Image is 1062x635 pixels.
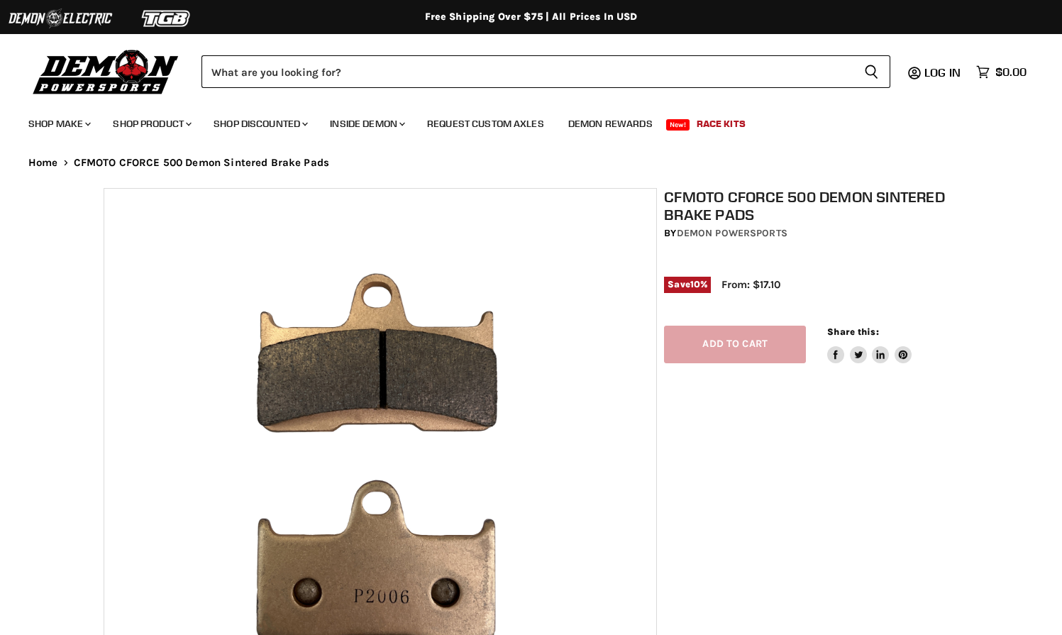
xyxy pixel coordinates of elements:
[664,226,966,241] div: by
[319,109,414,138] a: Inside Demon
[677,227,787,239] a: Demon Powersports
[664,277,711,292] span: Save %
[18,104,1023,138] ul: Main menu
[666,119,690,131] span: New!
[827,326,912,363] aside: Share this:
[28,46,184,96] img: Demon Powersports
[995,65,1027,79] span: $0.00
[201,55,890,88] form: Product
[853,55,890,88] button: Search
[28,157,58,169] a: Home
[827,326,878,337] span: Share this:
[18,109,99,138] a: Shop Make
[74,157,329,169] span: CFMOTO CFORCE 500 Demon Sintered Brake Pads
[7,5,114,32] img: Demon Electric Logo 2
[416,109,555,138] a: Request Custom Axles
[114,5,220,32] img: TGB Logo 2
[201,55,853,88] input: Search
[203,109,316,138] a: Shop Discounted
[690,279,700,289] span: 10
[558,109,663,138] a: Demon Rewards
[969,62,1034,82] a: $0.00
[664,188,966,223] h1: CFMOTO CFORCE 500 Demon Sintered Brake Pads
[686,109,756,138] a: Race Kits
[924,65,961,79] span: Log in
[102,109,200,138] a: Shop Product
[918,66,969,79] a: Log in
[721,278,780,291] span: From: $17.10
